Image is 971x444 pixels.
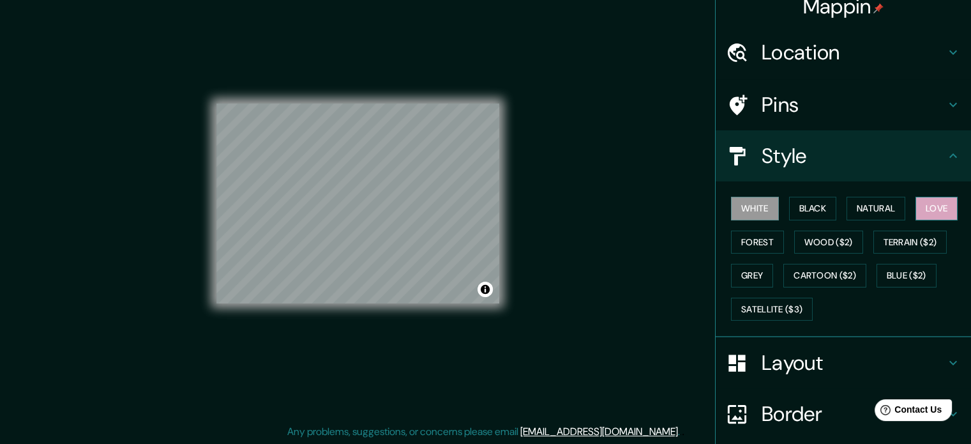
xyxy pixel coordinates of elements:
[287,424,680,440] p: Any problems, suggestions, or concerns please email .
[762,143,945,169] h4: Style
[478,282,493,297] button: Toggle attribution
[915,197,958,220] button: Love
[873,3,884,13] img: pin-icon.png
[762,401,945,427] h4: Border
[857,394,957,430] iframe: Help widget launcher
[716,79,971,130] div: Pins
[762,92,945,118] h4: Pins
[716,27,971,78] div: Location
[847,197,905,220] button: Natural
[877,264,937,287] button: Blue ($2)
[682,424,684,440] div: .
[731,298,813,321] button: Satellite ($3)
[731,197,779,220] button: White
[216,103,499,303] canvas: Map
[873,231,947,254] button: Terrain ($2)
[520,425,678,438] a: [EMAIL_ADDRESS][DOMAIN_NAME]
[716,130,971,181] div: Style
[731,264,773,287] button: Grey
[762,40,945,65] h4: Location
[716,388,971,440] div: Border
[680,424,682,440] div: .
[794,231,863,254] button: Wood ($2)
[762,350,945,376] h4: Layout
[783,264,866,287] button: Cartoon ($2)
[716,337,971,388] div: Layout
[789,197,837,220] button: Black
[731,231,784,254] button: Forest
